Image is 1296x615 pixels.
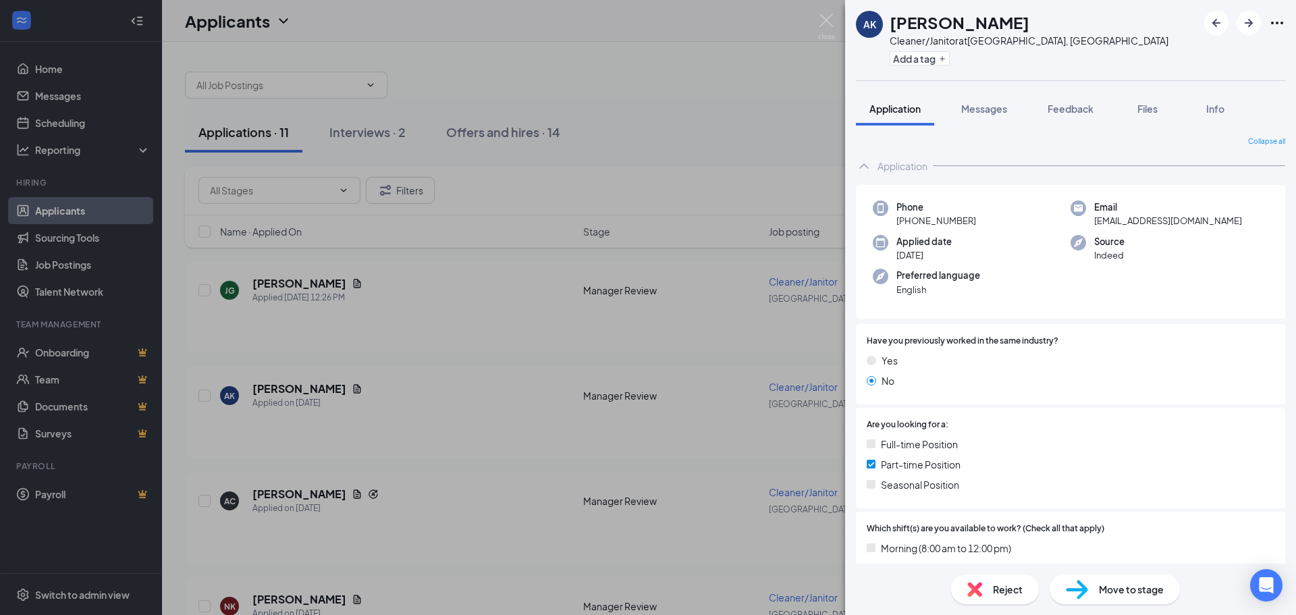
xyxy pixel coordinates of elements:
span: Messages [961,103,1007,115]
span: Reject [993,582,1023,597]
span: No [882,373,894,388]
span: Phone [896,200,976,214]
span: Afternoon (12:00 pm to 5:00 pm) [881,561,1021,576]
div: AK [863,18,876,31]
svg: Ellipses [1269,15,1285,31]
span: Part-time Position [881,457,961,472]
button: ArrowRight [1237,11,1261,35]
span: Collapse all [1248,136,1285,147]
div: Open Intercom Messenger [1250,569,1282,601]
span: Info [1206,103,1224,115]
svg: ArrowLeftNew [1208,15,1224,31]
button: ArrowLeftNew [1204,11,1228,35]
span: Which shift(s) are you available to work? (Check all that apply) [867,523,1104,535]
div: Cleaner/Janitor at [GEOGRAPHIC_DATA], [GEOGRAPHIC_DATA] [890,34,1168,47]
span: Applied date [896,235,952,248]
span: Yes [882,353,898,368]
span: Application [869,103,921,115]
span: Indeed [1094,248,1125,262]
span: Are you looking for a: [867,419,948,431]
span: Feedback [1048,103,1093,115]
span: Morning (8:00 am to 12:00 pm) [881,541,1011,556]
span: [EMAIL_ADDRESS][DOMAIN_NAME] [1094,214,1242,228]
svg: ArrowRight [1241,15,1257,31]
span: Seasonal Position [881,477,959,492]
span: Files [1137,103,1158,115]
span: [PHONE_NUMBER] [896,214,976,228]
div: Application [878,159,927,173]
span: Source [1094,235,1125,248]
svg: Plus [938,55,946,63]
span: Full-time Position [881,437,958,452]
button: PlusAdd a tag [890,51,950,65]
span: Email [1094,200,1242,214]
svg: ChevronUp [856,158,872,174]
span: [DATE] [896,248,952,262]
span: English [896,283,980,296]
span: Have you previously worked in the same industry? [867,335,1058,348]
span: Move to stage [1099,582,1164,597]
h1: [PERSON_NAME] [890,11,1029,34]
span: Preferred language [896,269,980,282]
